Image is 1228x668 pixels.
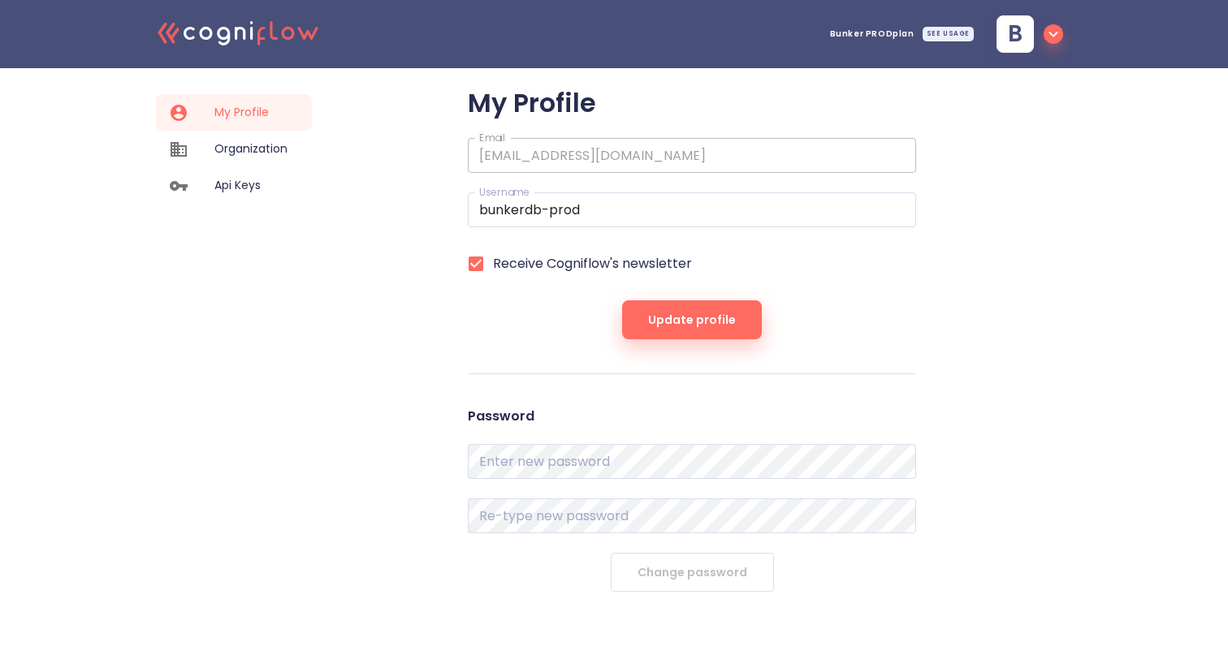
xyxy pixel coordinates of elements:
[468,88,916,119] h2: My Profile
[830,30,915,38] span: Bunker PROD plan
[1008,23,1023,45] span: b
[984,11,1070,58] button: b
[923,27,974,41] div: SEE USAGE
[622,300,762,339] button: Update profile
[468,408,916,425] h4: Password
[493,254,692,274] span: Receive Cogniflow's newsletter
[648,310,736,330] span: Update profile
